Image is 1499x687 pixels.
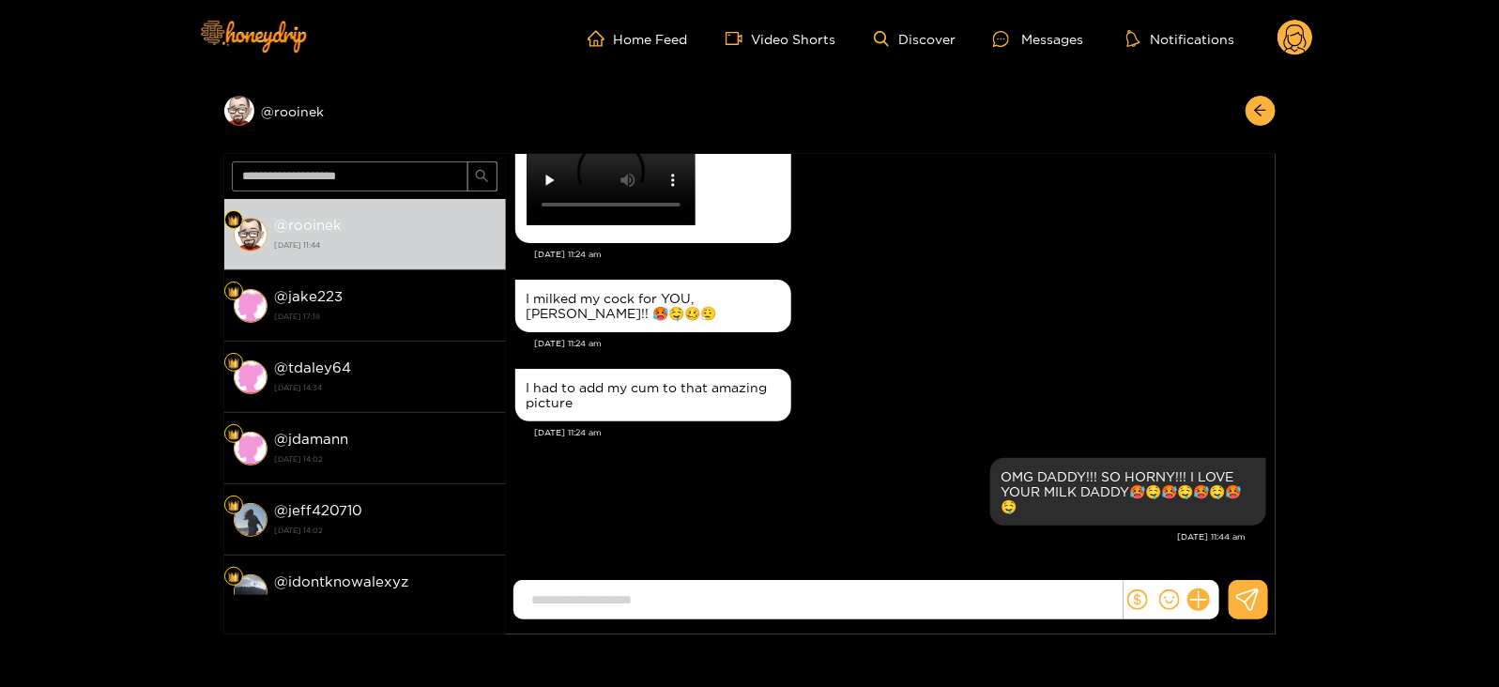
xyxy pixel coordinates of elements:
a: Video Shorts [726,30,836,47]
strong: [DATE] 17:18 [275,308,497,325]
div: Oct. 1, 11:24 am [515,90,791,243]
img: Fan Level [228,429,239,440]
button: dollar [1124,586,1152,614]
span: smile [1159,589,1180,610]
div: Messages [993,28,1083,50]
a: Discover [874,31,956,47]
strong: [DATE] 11:44 [275,237,497,253]
button: arrow-left [1246,96,1276,126]
strong: [DATE] 14:02 [275,522,497,539]
a: Home Feed [588,30,688,47]
img: Fan Level [228,286,239,298]
img: Fan Level [228,358,239,369]
div: Oct. 1, 11:24 am [515,369,791,421]
span: home [588,30,614,47]
div: I had to add my cum to that amazing picture [527,380,780,410]
img: Fan Level [228,215,239,226]
img: conversation [234,432,268,466]
img: conversation [234,503,268,537]
div: [DATE] 11:44 am [515,530,1247,543]
img: Fan Level [228,500,239,511]
button: Notifications [1121,29,1240,48]
strong: [DATE] 14:02 [275,450,497,467]
span: dollar [1127,589,1148,610]
img: Fan Level [228,572,239,583]
strong: @ idontknowalexyz [275,573,409,589]
img: conversation [234,218,268,252]
div: I milked my cock for YOU, [PERSON_NAME]!! 🥵🤤🥴😮‍💨 [527,291,780,321]
strong: @ jeff420710 [275,502,363,518]
div: [DATE] 11:24 am [535,248,1266,261]
strong: @ jake223 [275,288,344,304]
div: OMG DADDY!!! SO HORNY!!! I LOVE YOUR MILK DADDY🥵🤤🥵🤤🥵🤤🥵🤤 [1002,469,1255,514]
strong: @ rooinek [275,217,343,233]
a: Click to view full content [527,212,696,229]
img: conversation [234,289,268,323]
strong: @ tdaley64 [275,359,352,375]
span: video-camera [726,30,752,47]
div: Oct. 1, 11:24 am [515,280,791,332]
img: conversation [234,574,268,608]
div: [DATE] 11:24 am [535,337,1266,350]
div: [DATE] 11:24 am [535,426,1266,439]
strong: @ jdamann [275,431,349,447]
button: search [467,161,497,191]
img: conversation [234,360,268,394]
div: @rooinek [224,96,506,126]
strong: [DATE] 14:02 [275,593,497,610]
span: search [475,169,489,185]
strong: [DATE] 14:34 [275,379,497,396]
div: Oct. 1, 11:44 am [990,458,1266,526]
span: arrow-left [1253,103,1267,119]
